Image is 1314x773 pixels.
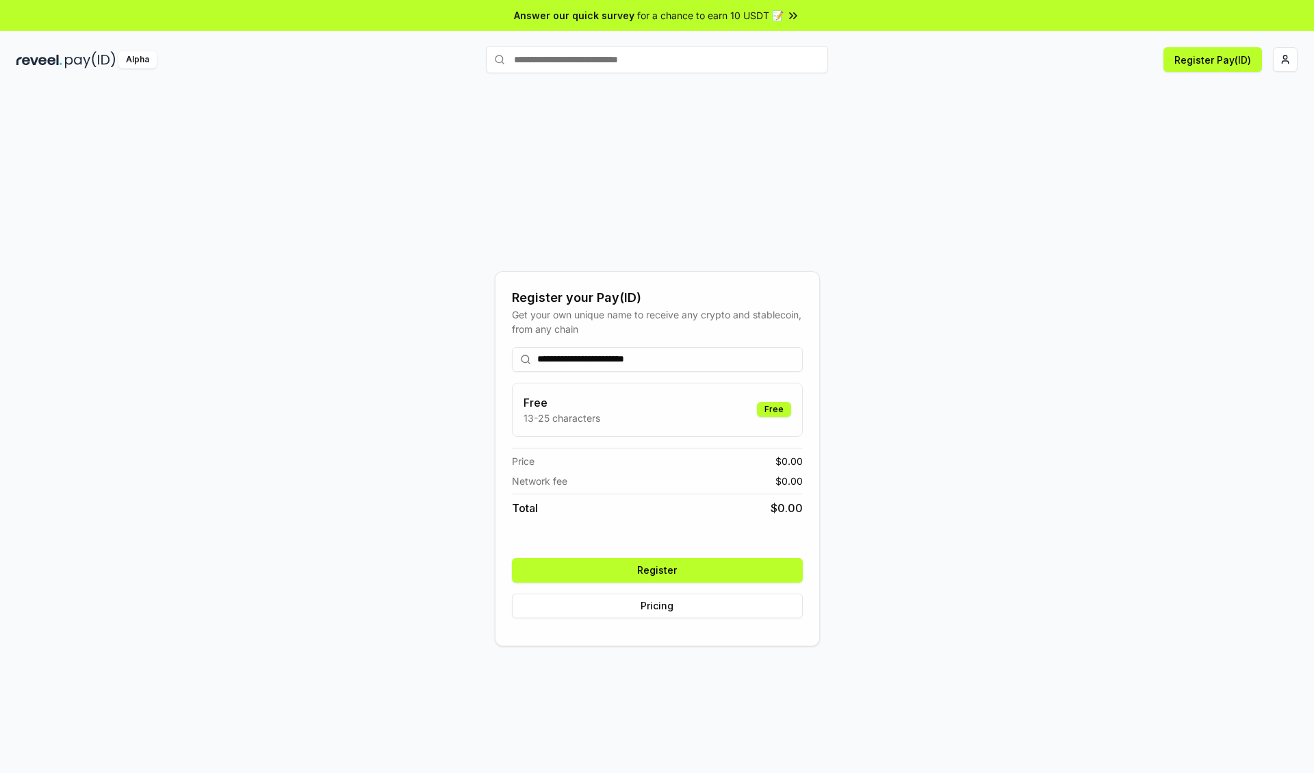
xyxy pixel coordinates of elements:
[524,394,600,411] h3: Free
[65,51,116,68] img: pay_id
[514,8,634,23] span: Answer our quick survey
[775,454,803,468] span: $ 0.00
[757,402,791,417] div: Free
[775,474,803,488] span: $ 0.00
[512,558,803,583] button: Register
[771,500,803,516] span: $ 0.00
[1163,47,1262,72] button: Register Pay(ID)
[512,474,567,488] span: Network fee
[524,411,600,425] p: 13-25 characters
[16,51,62,68] img: reveel_dark
[118,51,157,68] div: Alpha
[512,500,538,516] span: Total
[512,288,803,307] div: Register your Pay(ID)
[512,594,803,618] button: Pricing
[512,307,803,336] div: Get your own unique name to receive any crypto and stablecoin, from any chain
[512,454,534,468] span: Price
[637,8,784,23] span: for a chance to earn 10 USDT 📝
